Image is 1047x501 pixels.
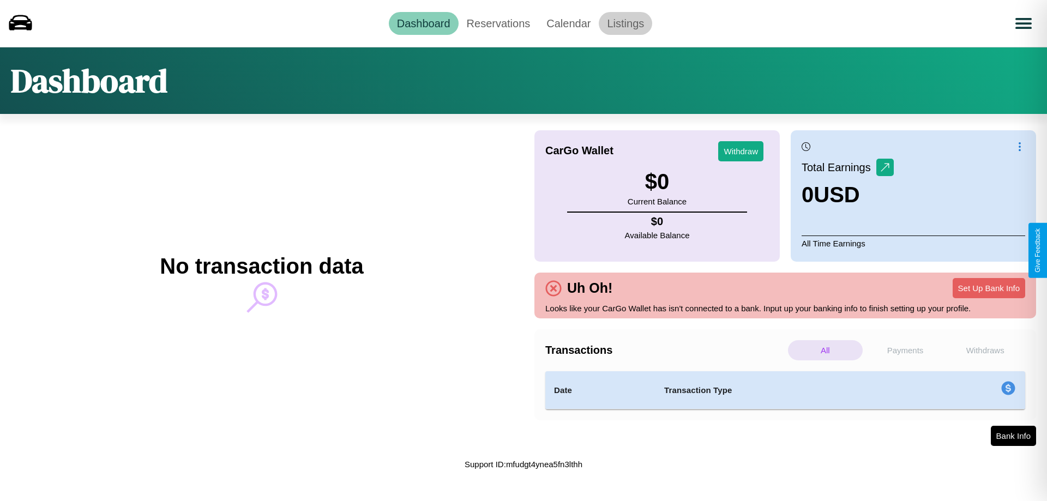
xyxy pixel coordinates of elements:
div: Give Feedback [1034,228,1042,273]
a: Calendar [538,12,599,35]
p: Looks like your CarGo Wallet has isn't connected to a bank. Input up your banking info to finish ... [545,301,1025,316]
h4: Transaction Type [664,384,912,397]
table: simple table [545,371,1025,409]
button: Open menu [1008,8,1039,39]
a: Reservations [459,12,539,35]
h3: $ 0 [628,170,687,194]
button: Set Up Bank Info [953,278,1025,298]
p: All [788,340,863,360]
p: All Time Earnings [802,236,1025,251]
h4: CarGo Wallet [545,144,613,157]
h4: Date [554,384,647,397]
a: Dashboard [389,12,459,35]
p: Current Balance [628,194,687,209]
a: Listings [599,12,652,35]
h4: Transactions [545,344,785,357]
p: Withdraws [948,340,1022,360]
p: Total Earnings [802,158,876,177]
button: Withdraw [718,141,763,161]
p: Support ID: mfudgt4ynea5fn3lthh [465,457,582,472]
h1: Dashboard [11,58,167,103]
h4: Uh Oh! [562,280,618,296]
h2: No transaction data [160,254,363,279]
button: Bank Info [991,426,1036,446]
h4: $ 0 [625,215,690,228]
p: Payments [868,340,943,360]
h3: 0 USD [802,183,894,207]
p: Available Balance [625,228,690,243]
